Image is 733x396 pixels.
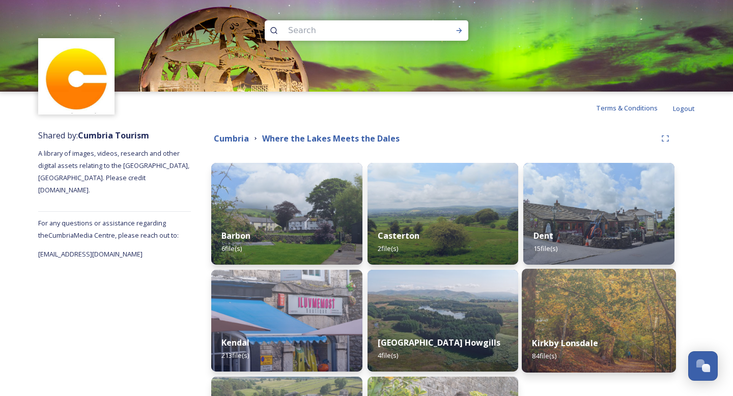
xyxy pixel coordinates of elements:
[523,163,674,265] img: DSC_0180-EDIT.jpg
[211,270,362,372] img: Attract%2520and%2520Disperse%2520%28808%2520of%25201364%29.jpg
[533,244,557,253] span: 15 file(s)
[378,337,500,348] strong: [GEOGRAPHIC_DATA] Howgills
[532,337,599,349] strong: Kirkby Lonsdale
[688,351,718,381] button: Open Chat
[221,337,249,348] strong: Kendal
[378,244,398,253] span: 2 file(s)
[368,163,519,265] img: DSC_0097-EDIT.jpg
[78,130,149,141] strong: Cumbria Tourism
[38,149,191,194] span: A library of images, videos, research and other digital assets relating to the [GEOGRAPHIC_DATA],...
[596,103,658,112] span: Terms & Conditions
[214,133,249,144] strong: Cumbria
[38,249,143,259] span: [EMAIL_ADDRESS][DOMAIN_NAME]
[673,104,695,113] span: Logout
[221,351,249,360] span: 213 file(s)
[221,230,250,241] strong: Barbon
[378,230,419,241] strong: Casterton
[211,163,362,265] img: DSC_0119-EDIT.jpg
[38,130,149,141] span: Shared by:
[596,102,673,114] a: Terms & Conditions
[368,270,519,372] img: Attract%2520and%2520Disperse%2520%28260%2520of%25201364%29.jpg
[40,40,114,114] img: images.jpg
[522,269,676,373] img: Kirkby%2520Lonsdale-47.jpg
[262,133,400,144] strong: Where the Lakes Meets the Dales
[378,351,398,360] span: 4 file(s)
[221,244,242,253] span: 6 file(s)
[532,351,557,360] span: 84 file(s)
[38,218,179,240] span: For any questions or assistance regarding the Cumbria Media Centre, please reach out to:
[533,230,553,241] strong: Dent
[283,19,422,42] input: Search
